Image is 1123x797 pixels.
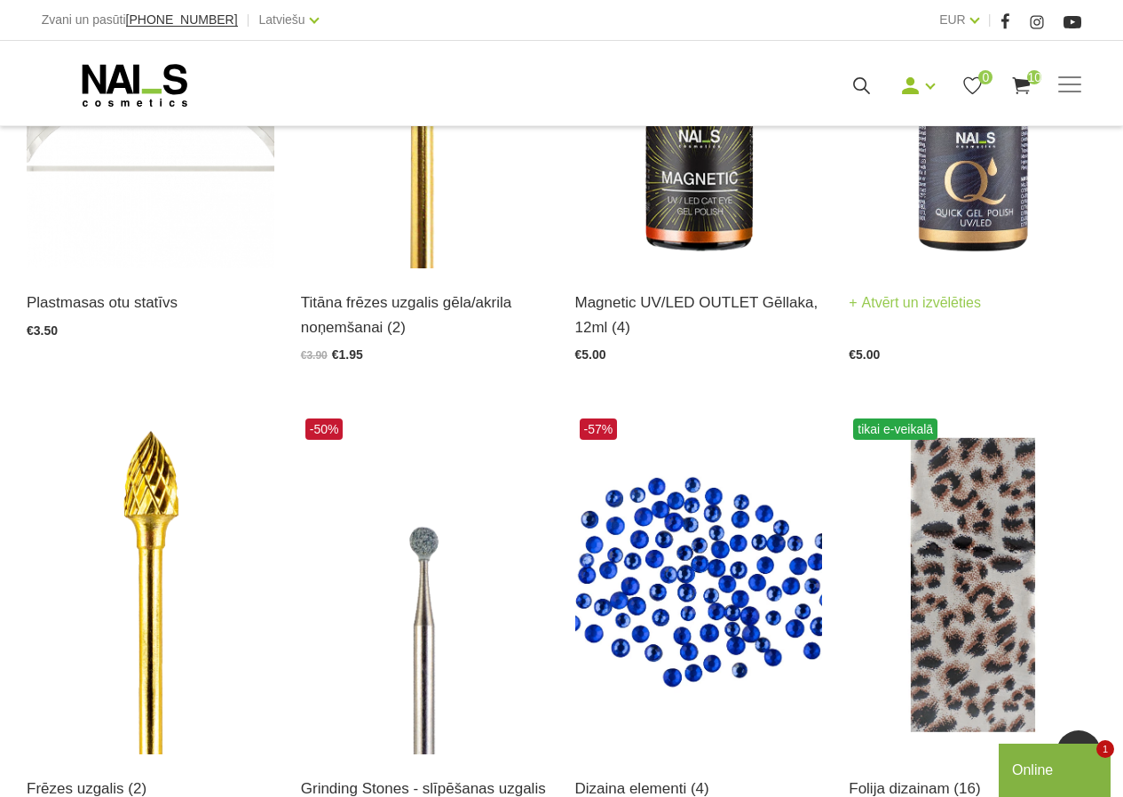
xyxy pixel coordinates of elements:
span: €5.00 [849,347,880,362]
img: Dizaina folijaFolija dizaina veidošanai. Piemērota gan modelētiem nagiem, gan gēllakas pārklājuma... [849,414,1096,754]
span: €5.00 [575,347,606,362]
a: Latviešu [259,9,305,30]
span: | [988,9,992,31]
span: | [247,9,250,31]
span: €1.95 [332,347,363,362]
a: 10 [1010,75,1032,97]
a: Atvērt un izvēlēties [849,291,981,315]
img: Dažādu krāsu akmentiņi dizainu veidošanai. Izcilai noturībai akmentiņus līmēt ar Nai_s Cosmetics ... [575,414,823,754]
a: Plastmasas otu statīvs [27,291,274,315]
iframe: chat widget [999,740,1114,797]
a: 0 [961,75,984,97]
a: [PHONE_NUMBER] [126,13,238,27]
div: Zvani un pasūti [42,9,238,31]
img: Dažādu veidu frēžu uzgaļiKomplektācija - 1 gabSmilšapapīra freēžu uzgaļi - 10gab... [27,414,274,754]
span: -50% [305,418,344,440]
span: 0 [978,70,993,84]
a: Magnetic UV/LED OUTLET Gēllaka, 12ml (4) [575,291,823,339]
a: EUR [939,9,966,30]
span: €3.90 [301,349,328,362]
span: [PHONE_NUMBER] [126,12,238,27]
span: €3.50 [27,323,58,338]
a: Titāna frēzes uzgalis gēla/akrila noņemšanai (2) [301,291,549,339]
span: -57% [580,418,618,440]
span: tikai e-veikalā [853,418,937,440]
img: Description [301,414,549,754]
span: 10 [1027,70,1041,84]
